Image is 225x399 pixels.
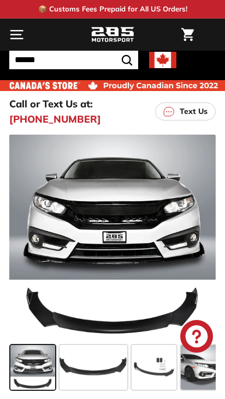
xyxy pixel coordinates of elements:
[9,96,93,111] p: Call or Text Us at:
[155,102,216,120] a: Text Us
[9,51,138,69] input: Search
[91,26,134,44] img: Logo_285_Motorsport_areodynamics_components
[9,112,101,126] a: [PHONE_NUMBER]
[177,320,216,355] inbox-online-store-chat: Shopify online store chat
[180,106,208,117] p: Text Us
[38,4,187,15] p: 📦 Customs Fees Prepaid for All US Orders!
[176,19,199,50] a: Cart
